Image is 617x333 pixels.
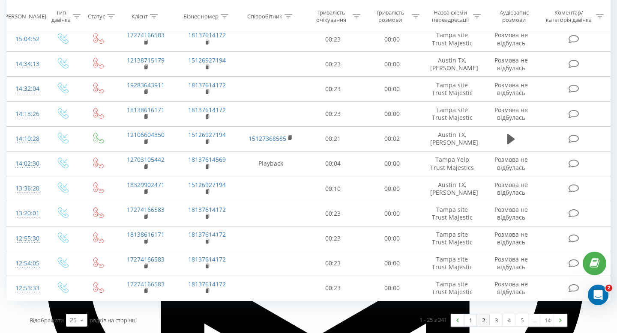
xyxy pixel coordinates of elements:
[304,176,363,201] td: 00:10
[15,155,36,172] div: 14:02:30
[304,52,363,77] td: 00:23
[422,77,483,101] td: Tampa site Trust Majestic
[362,27,422,52] td: 00:00
[304,27,363,52] td: 00:23
[188,280,226,288] a: 18137614172
[15,56,36,72] div: 14:34:13
[15,230,36,247] div: 12:55:30
[541,314,554,326] a: 14
[429,9,471,24] div: Назва схеми переадресації
[188,81,226,89] a: 18137614172
[422,226,483,251] td: Tampa site Trust Majestic
[464,314,477,326] a: 1
[127,280,165,288] a: 17274166583
[494,106,528,122] span: Розмова не відбулась
[494,255,528,271] span: Розмова не відбулась
[127,31,165,39] a: 17274166583
[15,180,36,197] div: 13:36:20
[362,101,422,126] td: 00:00
[528,314,541,326] div: …
[188,181,226,189] a: 15126927194
[304,101,363,126] td: 00:23
[127,205,165,214] a: 17274166583
[127,181,165,189] a: 18329902471
[132,12,148,20] div: Клієнт
[30,316,64,324] span: Відображати
[15,106,36,122] div: 14:13:26
[490,314,503,326] a: 3
[362,77,422,101] td: 00:00
[188,56,226,64] a: 15126927194
[422,52,483,77] td: Austin TX, [PERSON_NAME]
[515,314,528,326] a: 5
[127,230,165,238] a: 18138616171
[51,9,71,24] div: Тип дзвінка
[15,31,36,48] div: 15:04:52
[188,131,226,139] a: 15126927194
[494,31,528,47] span: Розмова не відбулась
[88,12,105,20] div: Статус
[422,101,483,126] td: Tampa site Trust Majestic
[70,316,77,324] div: 25
[503,314,515,326] a: 4
[362,226,422,251] td: 00:00
[304,226,363,251] td: 00:23
[477,314,490,326] a: 2
[494,81,528,97] span: Розмова не відбулась
[544,9,594,24] div: Коментар/категорія дзвінка
[422,151,483,176] td: Tampa Yelp Trust Majestics
[362,151,422,176] td: 00:00
[494,181,528,196] span: Розмова не відбулась
[188,155,226,164] a: 18137614569
[127,131,165,139] a: 12106604350
[362,52,422,77] td: 00:00
[15,205,36,222] div: 13:20:01
[422,27,483,52] td: Tampa site Trust Majestic
[370,9,410,24] div: Тривалість розмови
[183,12,219,20] div: Бізнес номер
[605,285,612,291] span: 2
[304,251,363,276] td: 00:23
[127,81,165,89] a: 19283643911
[422,276,483,300] td: Tampa site Trust Majestic
[127,155,165,164] a: 12703105442
[15,131,36,147] div: 14:10:28
[15,255,36,272] div: 12:54:05
[15,280,36,297] div: 12:53:33
[494,205,528,221] span: Розмова не відбулась
[304,77,363,101] td: 00:23
[188,255,226,263] a: 18137614172
[362,251,422,276] td: 00:00
[304,201,363,226] td: 00:23
[3,12,46,20] div: [PERSON_NAME]
[362,176,422,201] td: 00:00
[422,176,483,201] td: Austin TX, [PERSON_NAME]
[304,276,363,300] td: 00:23
[127,106,165,114] a: 18138616171
[422,251,483,276] td: Tampa site Trust Majestic
[491,9,537,24] div: Аудіозапис розмови
[188,230,226,238] a: 18137614172
[311,9,351,24] div: Тривалість очікування
[362,276,422,300] td: 00:00
[238,151,304,176] td: Playback
[494,230,528,246] span: Розмова не відбулась
[422,201,483,226] td: Tampa site Trust Majestic
[247,12,282,20] div: Співробітник
[249,134,286,143] a: 15127368585
[188,31,226,39] a: 18137614172
[494,56,528,72] span: Розмова не відбулась
[362,126,422,151] td: 00:02
[127,56,165,64] a: 12138715179
[188,106,226,114] a: 18137614172
[90,316,137,324] span: рядків на сторінці
[15,80,36,97] div: 14:32:04
[127,255,165,263] a: 17274166583
[494,155,528,171] span: Розмова не відбулась
[422,126,483,151] td: Austin TX, [PERSON_NAME]
[588,285,608,305] iframe: Intercom live chat
[419,315,447,324] div: 1 - 25 з 341
[304,151,363,176] td: 00:04
[494,280,528,296] span: Розмова не відбулась
[304,126,363,151] td: 00:21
